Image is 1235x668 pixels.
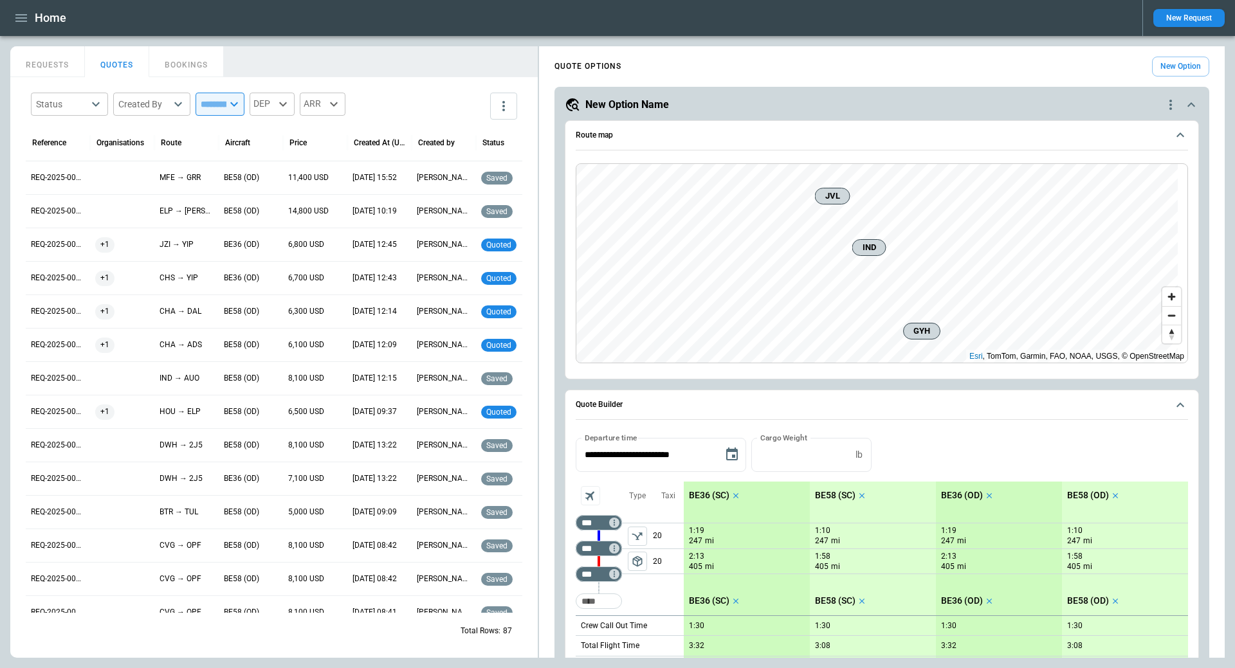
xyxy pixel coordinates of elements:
[31,306,85,317] p: REQ-2025-000319
[705,536,714,546] p: mi
[815,552,830,561] p: 1:58
[1162,325,1181,343] button: Reset bearing to north
[160,239,214,250] p: JZI → YIP
[815,526,830,536] p: 1:10
[417,540,471,551] p: [PERSON_NAME]
[288,239,342,250] p: 6,800 USD
[689,490,729,501] p: BE36 (SC)
[661,491,675,501] p: Taxi
[719,442,745,467] button: Choose date, selected date is Oct 10, 2025
[957,536,966,546] p: mi
[629,491,646,501] p: Type
[1153,9,1225,27] button: New Request
[481,462,535,495] div: Saved
[352,206,407,217] p: 10/07/2025 10:19
[352,507,407,518] p: 09/26/2025 09:09
[581,486,600,505] span: Aircraft selection
[160,540,214,551] p: CVG → OPF
[95,228,114,261] span: +1
[576,121,1188,150] button: Route map
[417,406,471,417] p: [PERSON_NAME]
[831,561,840,572] p: mi
[1067,595,1109,606] p: BE58 (OD)
[288,172,342,183] p: 11,400 USD
[417,373,471,384] p: [PERSON_NAME]
[815,595,855,606] p: BE58 (SC)
[1152,57,1209,77] button: New Option
[95,295,114,328] span: +1
[352,239,407,250] p: 10/05/2025 12:45
[941,641,956,651] p: 3:32
[484,474,510,483] span: saved
[484,307,514,316] span: quoted
[31,473,85,484] p: REQ-2025-000315
[760,432,807,443] label: Cargo Weight
[224,507,278,518] p: BE58 (OD)
[481,362,535,395] div: Saved
[484,274,514,283] span: quoted
[1162,306,1181,325] button: Zoom out
[352,540,407,551] p: 09/26/2025 08:42
[941,536,955,546] p: 247
[481,563,535,595] div: Saved
[288,573,342,584] p: 8,100 USD
[957,561,966,572] p: mi
[417,206,471,217] p: [PERSON_NAME]
[417,239,471,250] p: [PERSON_NAME]
[225,138,250,147] div: Aircraft
[224,273,278,284] p: BE36 (OD)
[289,138,307,147] div: Price
[224,373,278,384] p: BE58 (OD)
[576,163,1188,364] div: Route map
[481,329,535,361] div: Quoted
[1162,287,1181,306] button: Zoom in
[581,620,647,631] p: Crew Call Out Time
[31,273,85,284] p: REQ-2025-000322
[31,573,85,584] p: REQ-2025-000312
[288,473,342,484] p: 7,100 USD
[160,507,214,518] p: BTR → TUL
[484,408,514,417] span: quoted
[484,174,510,183] span: saved
[1083,561,1092,572] p: mi
[815,641,830,651] p: 3:08
[160,473,214,484] p: DWH → 2J5
[653,523,684,548] p: 20
[689,621,704,631] p: 1:30
[815,490,855,501] p: BE58 (SC)
[941,595,983,606] p: BE36 (OD)
[417,573,471,584] p: [PERSON_NAME]
[576,541,622,556] div: Too short
[417,306,471,317] p: [PERSON_NAME]
[689,526,704,536] p: 1:19
[481,429,535,462] div: Saved
[628,552,647,571] button: left aligned
[565,97,1199,113] button: New Option Namequote-option-actions
[1163,97,1178,113] div: quote-option-actions
[484,508,510,517] span: saved
[417,473,471,484] p: [PERSON_NAME]
[352,473,407,484] p: 09/28/2025 13:22
[10,46,85,77] button: REQUESTS
[224,339,278,350] p: BE58 (OD)
[628,552,647,571] span: Type of sector
[288,540,342,551] p: 8,100 USD
[288,306,342,317] p: 6,300 USD
[941,561,955,572] p: 405
[576,401,623,409] h6: Quote Builder
[941,526,956,536] p: 1:19
[31,239,85,250] p: REQ-2025-000322
[288,339,342,350] p: 6,100 USD
[31,507,85,518] p: REQ-2025-000314
[585,98,669,112] h5: New Option Name
[689,641,704,651] p: 3:32
[31,540,85,551] p: REQ-2025-000312
[352,172,407,183] p: 10/09/2025 15:52
[224,406,278,417] p: BE58 (OD)
[160,406,214,417] p: HOU → ELP
[484,575,510,584] span: saved
[1067,552,1083,561] p: 1:58
[224,172,278,183] p: BE58 (OD)
[160,373,214,384] p: IND → AUO
[481,295,535,328] div: Quoted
